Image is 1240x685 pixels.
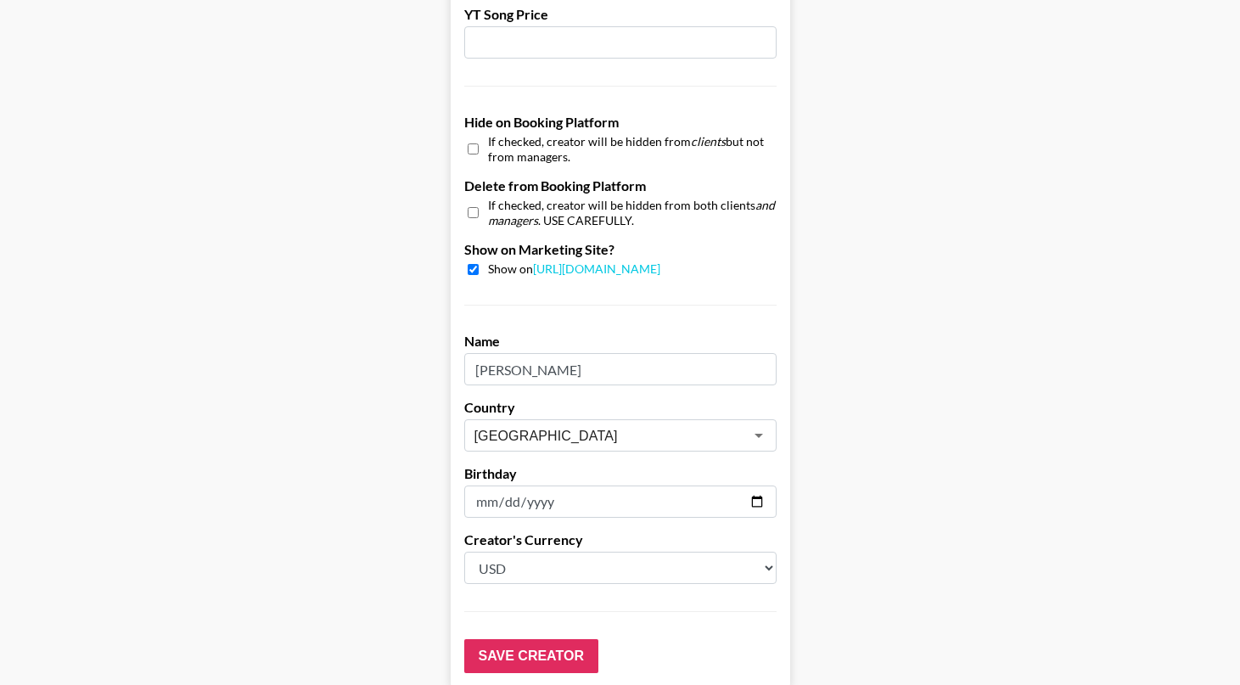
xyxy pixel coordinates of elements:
label: YT Song Price [464,6,777,23]
span: If checked, creator will be hidden from but not from managers. [488,134,777,164]
label: Name [464,333,777,350]
label: Country [464,399,777,416]
button: Open [747,424,771,447]
em: and managers [488,198,775,227]
label: Birthday [464,465,777,482]
label: Creator's Currency [464,531,777,548]
span: Show on [488,261,660,278]
em: clients [691,134,726,149]
input: Save Creator [464,639,598,673]
label: Hide on Booking Platform [464,114,777,131]
a: [URL][DOMAIN_NAME] [533,261,660,276]
label: Delete from Booking Platform [464,177,777,194]
label: Show on Marketing Site? [464,241,777,258]
span: If checked, creator will be hidden from both clients . USE CAREFULLY. [488,198,777,227]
